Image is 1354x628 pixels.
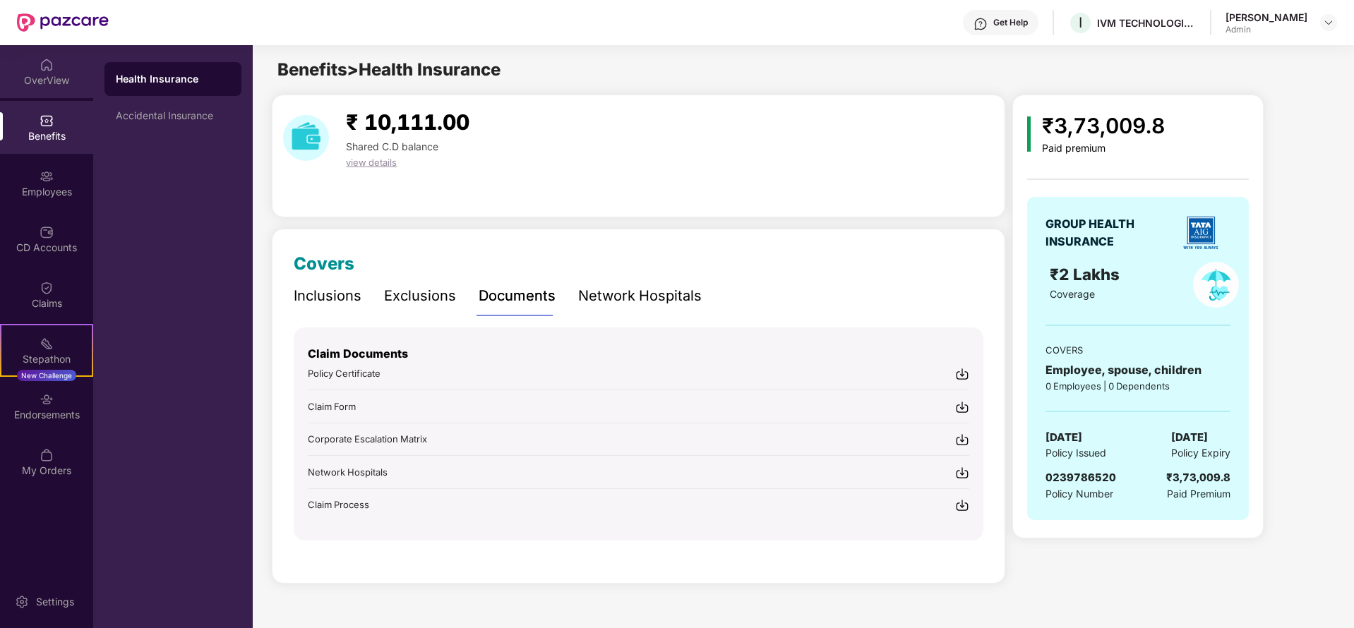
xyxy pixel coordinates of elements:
[40,281,54,295] img: svg+xml;base64,PHN2ZyBpZD0iQ2xhaW0iIHhtbG5zPSJodHRwOi8vd3d3LnczLm9yZy8yMDAwL3N2ZyIgd2lkdGg9IjIwIi...
[1042,143,1165,155] div: Paid premium
[1079,14,1082,31] span: I
[1,352,92,366] div: Stepathon
[955,466,969,480] img: svg+xml;base64,PHN2ZyBpZD0iRG93bmxvYWQtMjR4MjQiIHhtbG5zPSJodHRwOi8vd3d3LnczLm9yZy8yMDAwL3N2ZyIgd2...
[17,13,109,32] img: New Pazcare Logo
[308,433,427,445] span: Corporate Escalation Matrix
[40,114,54,128] img: svg+xml;base64,PHN2ZyBpZD0iQmVuZWZpdHMiIHhtbG5zPSJodHRwOi8vd3d3LnczLm9yZy8yMDAwL3N2ZyIgd2lkdGg9Ij...
[1323,17,1334,28] img: svg+xml;base64,PHN2ZyBpZD0iRHJvcGRvd24tMzJ4MzIiIHhtbG5zPSJodHRwOi8vd3d3LnczLm9yZy8yMDAwL3N2ZyIgd2...
[1171,429,1208,446] span: [DATE]
[1042,109,1165,143] div: ₹3,73,009.8
[955,367,969,381] img: svg+xml;base64,PHN2ZyBpZD0iRG93bmxvYWQtMjR4MjQiIHhtbG5zPSJodHRwOi8vd3d3LnczLm9yZy8yMDAwL3N2ZyIgd2...
[40,448,54,462] img: svg+xml;base64,PHN2ZyBpZD0iTXlfT3JkZXJzIiBkYXRhLW5hbWU9Ik15IE9yZGVycyIgeG1sbnM9Imh0dHA6Ly93d3cudz...
[277,59,501,80] span: Benefits > Health Insurance
[1097,16,1196,30] div: IVM TECHNOLOGIES LLP
[1046,445,1106,461] span: Policy Issued
[578,285,702,307] div: Network Hospitals
[1046,379,1230,393] div: 0 Employees | 0 Dependents
[955,498,969,512] img: svg+xml;base64,PHN2ZyBpZD0iRG93bmxvYWQtMjR4MjQiIHhtbG5zPSJodHRwOi8vd3d3LnczLm9yZy8yMDAwL3N2ZyIgd2...
[384,285,456,307] div: Exclusions
[1050,265,1124,284] span: ₹2 Lakhs
[308,401,356,412] span: Claim Form
[346,157,397,168] span: view details
[955,400,969,414] img: svg+xml;base64,PHN2ZyBpZD0iRG93bmxvYWQtMjR4MjQiIHhtbG5zPSJodHRwOi8vd3d3LnczLm9yZy8yMDAwL3N2ZyIgd2...
[1046,471,1116,484] span: 0239786520
[1193,262,1239,308] img: policyIcon
[346,109,469,135] span: ₹ 10,111.00
[40,58,54,72] img: svg+xml;base64,PHN2ZyBpZD0iSG9tZSIgeG1sbnM9Imh0dHA6Ly93d3cudzMub3JnLzIwMDAvc3ZnIiB3aWR0aD0iMjAiIG...
[1046,429,1082,446] span: [DATE]
[1046,343,1230,357] div: COVERS
[116,72,230,86] div: Health Insurance
[993,17,1028,28] div: Get Help
[17,370,76,381] div: New Challenge
[479,285,556,307] div: Documents
[1171,445,1230,461] span: Policy Expiry
[294,285,361,307] div: Inclusions
[1046,361,1230,379] div: Employee, spouse, children
[308,368,381,379] span: Policy Certificate
[15,595,29,609] img: svg+xml;base64,PHN2ZyBpZD0iU2V0dGluZy0yMHgyMCIgeG1sbnM9Imh0dHA6Ly93d3cudzMub3JnLzIwMDAvc3ZnIiB3aW...
[1046,488,1113,500] span: Policy Number
[40,169,54,183] img: svg+xml;base64,PHN2ZyBpZD0iRW1wbG95ZWVzIiB4bWxucz0iaHR0cDovL3d3dy53My5vcmcvMjAwMC9zdmciIHdpZHRoPS...
[308,345,969,363] p: Claim Documents
[1167,486,1230,502] span: Paid Premium
[1027,116,1031,152] img: icon
[1176,208,1226,258] img: insurerLogo
[32,595,78,609] div: Settings
[294,253,354,274] span: Covers
[346,140,438,152] span: Shared C.D balance
[1226,24,1307,35] div: Admin
[955,433,969,447] img: svg+xml;base64,PHN2ZyBpZD0iRG93bmxvYWQtMjR4MjQiIHhtbG5zPSJodHRwOi8vd3d3LnczLm9yZy8yMDAwL3N2ZyIgd2...
[973,17,988,31] img: svg+xml;base64,PHN2ZyBpZD0iSGVscC0zMngzMiIgeG1sbnM9Imh0dHA6Ly93d3cudzMub3JnLzIwMDAvc3ZnIiB3aWR0aD...
[1046,215,1169,250] div: GROUP HEALTH INSURANCE
[116,110,230,121] div: Accidental Insurance
[1050,288,1095,300] span: Coverage
[40,225,54,239] img: svg+xml;base64,PHN2ZyBpZD0iQ0RfQWNjb3VudHMiIGRhdGEtbmFtZT0iQ0QgQWNjb3VudHMiIHhtbG5zPSJodHRwOi8vd3...
[308,466,388,478] span: Network Hospitals
[40,392,54,406] img: svg+xml;base64,PHN2ZyBpZD0iRW5kb3JzZW1lbnRzIiB4bWxucz0iaHR0cDovL3d3dy53My5vcmcvMjAwMC9zdmciIHdpZH...
[283,115,329,161] img: download
[40,337,54,351] img: svg+xml;base64,PHN2ZyB4bWxucz0iaHR0cDovL3d3dy53My5vcmcvMjAwMC9zdmciIHdpZHRoPSIyMSIgaGVpZ2h0PSIyMC...
[1226,11,1307,24] div: [PERSON_NAME]
[1166,469,1230,486] div: ₹3,73,009.8
[308,499,369,510] span: Claim Process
